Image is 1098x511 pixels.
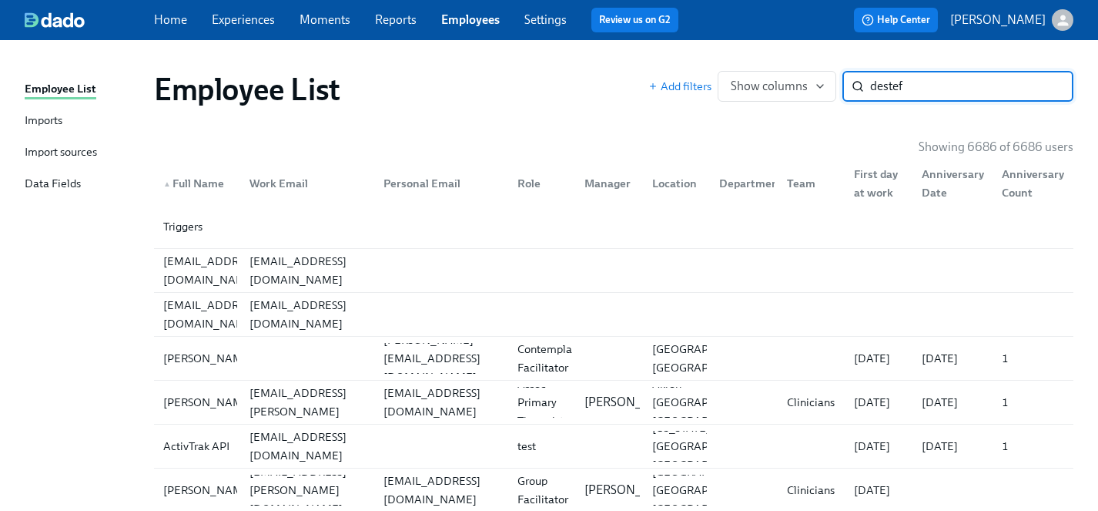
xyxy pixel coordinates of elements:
[154,425,1073,468] div: ActivTrak API[EMAIL_ADDRESS][DOMAIN_NAME]test[US_STATE] [GEOGRAPHIC_DATA] [GEOGRAPHIC_DATA][DATE]...
[591,8,678,32] button: Review us on G2
[154,249,1073,293] a: [EMAIL_ADDRESS][DOMAIN_NAME][EMAIL_ADDRESS][DOMAIN_NAME]
[572,168,640,199] div: Manager
[842,168,909,199] div: First day at work
[584,394,680,411] p: [PERSON_NAME]
[243,252,371,289] div: [EMAIL_ADDRESS][DOMAIN_NAME]
[713,174,789,193] div: Department
[371,168,505,199] div: Personal Email
[996,393,1070,412] div: 1
[154,425,1073,469] a: ActivTrak API[EMAIL_ADDRESS][DOMAIN_NAME]test[US_STATE] [GEOGRAPHIC_DATA] [GEOGRAPHIC_DATA][DATE]...
[916,349,990,368] div: [DATE]
[243,296,371,333] div: [EMAIL_ADDRESS][DOMAIN_NAME]
[154,205,1073,248] div: Triggers
[848,437,909,456] div: [DATE]
[25,80,96,99] div: Employee List
[212,12,275,27] a: Experiences
[511,375,573,430] div: Assoc Primary Therapist
[25,12,154,28] a: dado
[154,205,1073,249] a: Triggers
[25,143,97,163] div: Import sources
[781,393,842,412] div: Clinicians
[511,472,574,509] div: Group Facilitator
[848,481,909,499] div: [DATE]
[916,437,990,456] div: [DATE]
[646,174,708,193] div: Location
[511,174,573,193] div: Role
[640,168,708,199] div: Location
[154,249,1073,292] div: [EMAIL_ADDRESS][DOMAIN_NAME][EMAIL_ADDRESS][DOMAIN_NAME]
[996,437,1070,456] div: 1
[377,472,505,509] div: [EMAIL_ADDRESS][DOMAIN_NAME]
[524,12,567,27] a: Settings
[157,349,259,368] div: [PERSON_NAME]
[243,428,371,465] div: [EMAIL_ADDRESS][DOMAIN_NAME]
[996,349,1070,368] div: 1
[154,293,1073,337] a: [EMAIL_ADDRESS][DOMAIN_NAME][EMAIL_ADDRESS][DOMAIN_NAME]
[163,180,171,188] span: ▲
[25,112,62,131] div: Imports
[154,293,1073,336] div: [EMAIL_ADDRESS][DOMAIN_NAME][EMAIL_ADDRESS][DOMAIN_NAME]
[950,12,1046,29] p: [PERSON_NAME]
[157,217,237,236] div: Triggers
[648,79,711,94] button: Add filters
[584,482,680,499] p: [PERSON_NAME]
[157,252,266,289] div: [EMAIL_ADDRESS][DOMAIN_NAME]
[375,12,417,27] a: Reports
[848,165,909,202] div: First day at work
[646,340,775,377] div: [GEOGRAPHIC_DATA], [GEOGRAPHIC_DATA]
[909,168,990,199] div: Anniversary Date
[25,143,142,163] a: Import sources
[441,12,500,27] a: Employees
[862,12,930,28] span: Help Center
[578,174,640,193] div: Manager
[157,393,259,412] div: [PERSON_NAME]
[157,296,266,333] div: [EMAIL_ADDRESS][DOMAIN_NAME]
[511,437,573,456] div: test
[848,349,909,368] div: [DATE]
[154,337,1073,381] a: [PERSON_NAME][PERSON_NAME][EMAIL_ADDRESS][DOMAIN_NAME]Contemplative Facilitator[GEOGRAPHIC_DATA],...
[505,168,573,199] div: Role
[157,481,259,499] div: [PERSON_NAME]
[377,331,505,386] div: [PERSON_NAME][EMAIL_ADDRESS][DOMAIN_NAME]
[950,9,1073,31] button: [PERSON_NAME]
[848,393,909,412] div: [DATE]
[25,12,85,28] img: dado
[377,384,505,421] div: [EMAIL_ADDRESS][DOMAIN_NAME]
[25,80,142,99] a: Employee List
[707,168,775,199] div: Department
[646,375,772,430] div: Akron [GEOGRAPHIC_DATA] [GEOGRAPHIC_DATA]
[989,168,1070,199] div: Anniversary Count
[854,8,938,32] button: Help Center
[157,174,237,193] div: Full Name
[25,175,142,194] a: Data Fields
[157,437,237,456] div: ActivTrak API
[237,168,371,199] div: Work Email
[154,381,1073,425] a: [PERSON_NAME][PERSON_NAME][EMAIL_ADDRESS][PERSON_NAME][DOMAIN_NAME][EMAIL_ADDRESS][DOMAIN_NAME]As...
[377,174,505,193] div: Personal Email
[775,168,842,199] div: Team
[919,139,1073,156] p: Showing 6686 of 6686 users
[157,168,237,199] div: ▲Full Name
[25,175,81,194] div: Data Fields
[731,79,823,94] span: Show columns
[916,165,990,202] div: Anniversary Date
[243,365,371,439] div: [PERSON_NAME][EMAIL_ADDRESS][PERSON_NAME][DOMAIN_NAME]
[154,12,187,27] a: Home
[243,174,371,193] div: Work Email
[300,12,350,27] a: Moments
[916,393,990,412] div: [DATE]
[154,71,340,108] h1: Employee List
[870,71,1073,102] input: Search by name
[781,481,842,499] div: Clinicians
[646,419,772,474] div: [US_STATE] [GEOGRAPHIC_DATA] [GEOGRAPHIC_DATA]
[599,12,671,28] a: Review us on G2
[511,340,597,377] div: Contemplative Facilitator
[996,165,1070,202] div: Anniversary Count
[25,112,142,131] a: Imports
[781,174,842,193] div: Team
[718,71,836,102] button: Show columns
